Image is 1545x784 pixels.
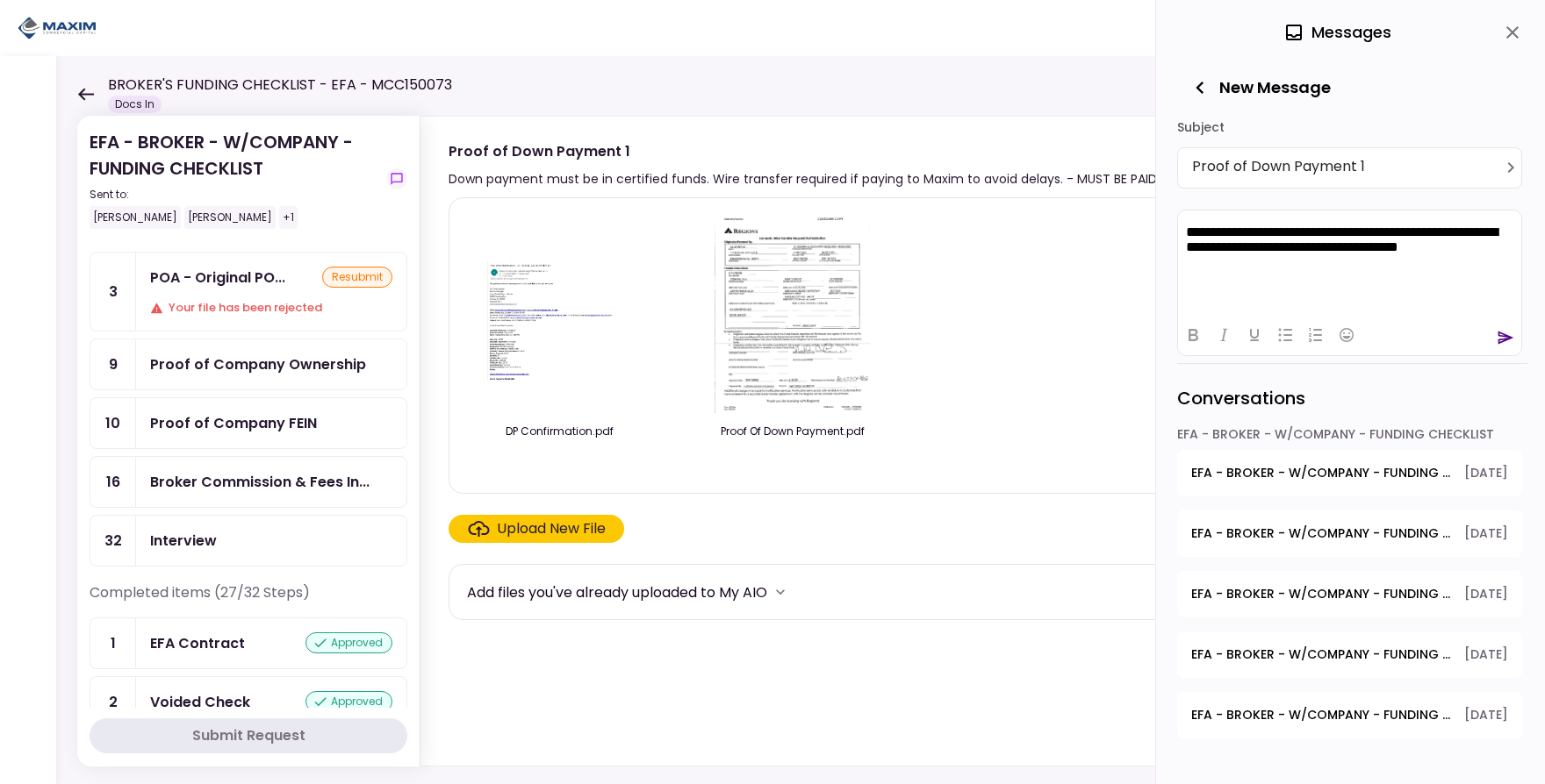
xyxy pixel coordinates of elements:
[1177,571,1522,617] button: open-conversation
[497,518,606,539] div: Upload New File
[90,677,136,727] div: 2
[150,267,285,289] div: POA - Original POA (not CA or GA) (Received in house)
[279,206,298,229] div: +1
[1191,645,1452,664] span: EFA - BROKER - W/COMPANY - FUNDING CHECKLIST - GPS Units Ordered
[90,187,379,203] div: Sent to:
[1177,631,1522,678] button: open-conversation
[192,725,305,746] div: Submit Request
[305,691,392,712] div: approved
[150,299,392,317] div: Your file has been rejected
[467,424,651,439] div: DP Confirmation.pdf
[1464,464,1508,482] span: [DATE]
[90,397,407,449] a: 10Proof of Company FEIN
[1301,323,1331,347] button: Numbered list
[386,168,407,189] button: show-messages
[449,515,624,543] span: Click here to upload the required document
[90,252,407,331] a: 3POA - Original POA (not CA or GA) (Received in house)resubmitYour file has been rejected
[467,581,767,603] div: Add files you've already uploaded to My AIO
[1464,524,1508,543] span: [DATE]
[90,515,407,567] a: 32Interview
[90,253,136,331] div: 3
[90,617,407,669] a: 1EFA Contractapproved
[701,424,885,439] div: Proof Of Down Payment.pdf
[1283,19,1391,46] div: Messages
[1270,323,1300,347] button: Bullet list
[1177,692,1522,738] button: open-conversation
[1177,363,1527,425] div: Conversations
[1191,585,1452,603] span: EFA - BROKER - W/COMPANY - FUNDING CHECKLIST - POA - Original POA (not CA or GA) (Received in house)
[1464,645,1508,664] span: [DATE]
[1464,585,1508,603] span: [DATE]
[108,75,452,96] h1: BROKER'S FUNDING CHECKLIST - EFA - MCC150073
[90,398,136,448] div: 10
[1177,425,1522,450] div: EFA - BROKER - W/COMPANY - FUNDING CHECKLIST
[1177,65,1345,110] button: New Message
[90,339,136,389] div: 9
[1498,18,1527,47] button: close
[1177,114,1522,140] div: Subject
[1497,329,1514,346] button: send
[1240,323,1269,347] button: Underline
[1332,323,1362,347] button: Emojis
[150,471,370,493] div: Broker Commission & Fees Invoice
[150,412,317,434] div: Proof of Company FEIN
[90,129,379,229] div: EFA - BROKER - W/COMPANY - FUNDING CHECKLIST
[449,168,1325,189] div: Down payment must be in certified funds. Wire transfer required if paying to Maxim to avoid delay...
[90,618,136,668] div: 1
[150,691,250,713] div: Voided Check
[108,96,162,113] div: Docs In
[150,632,245,654] div: EFA Contract
[90,457,136,507] div: 16
[90,456,407,508] a: 16Broker Commission & Fees Invoice
[18,15,97,41] img: Partner icon
[90,582,407,617] div: Completed items (27/32 Steps)
[90,676,407,728] a: 2Voided Checkapproved
[184,206,276,229] div: [PERSON_NAME]
[150,530,217,552] div: Interview
[1177,450,1522,496] button: open-conversation
[90,339,407,390] a: 9Proof of Company Ownership
[1178,323,1208,347] button: Bold
[1192,155,1514,181] div: Proof of Down Payment 1
[1178,210,1521,314] iframe: Rich Text Area
[420,116,1510,766] div: Proof of Down Payment 1Down payment must be in certified funds. Wire transfer required if paying ...
[1464,706,1508,724] span: [DATE]
[322,267,392,288] div: resubmit
[1209,323,1239,347] button: Italic
[90,206,181,229] div: [PERSON_NAME]
[1191,524,1452,543] span: EFA - BROKER - W/COMPANY - FUNDING CHECKLIST - Dealer GPS Installation Invoice
[1191,464,1452,482] span: EFA - BROKER - W/COMPANY - FUNDING CHECKLIST - Certificate of Insurance
[1191,706,1452,724] span: EFA - BROKER - W/COMPANY - FUNDING CHECKLIST - Proof of Company Ownership
[90,516,136,566] div: 32
[150,353,366,375] div: Proof of Company Ownership
[90,718,407,753] button: Submit Request
[767,579,794,605] button: more
[1177,510,1522,557] button: open-conversation
[305,632,392,653] div: approved
[449,140,1325,162] div: Proof of Down Payment 1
